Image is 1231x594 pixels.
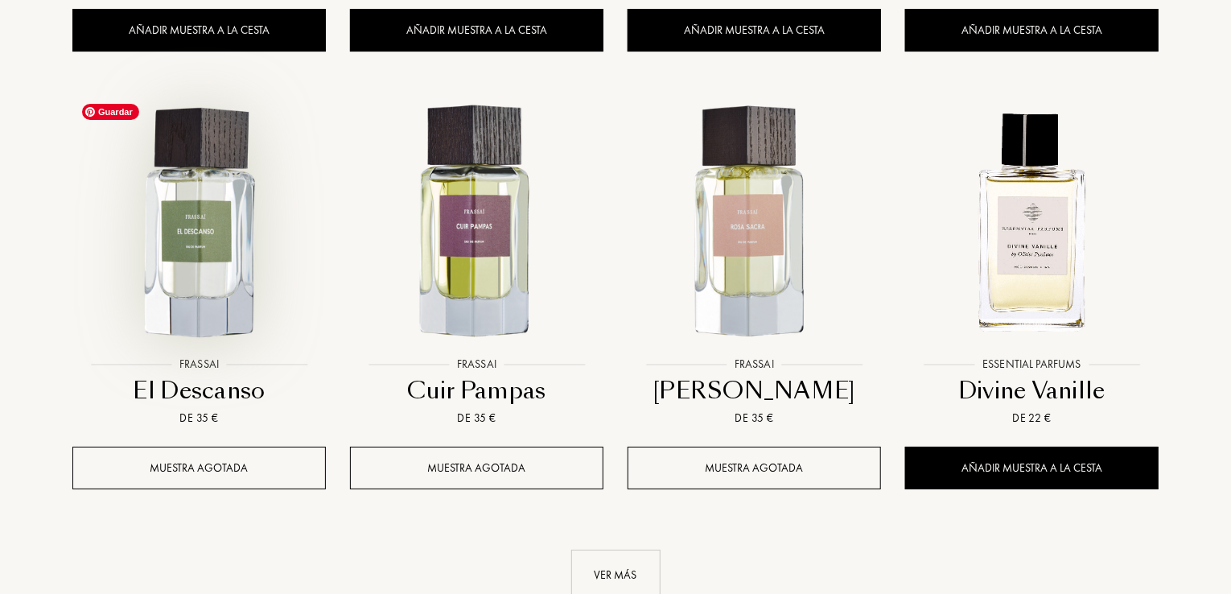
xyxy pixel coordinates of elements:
[905,447,1159,489] div: Añadir muestra a la cesta
[905,9,1159,52] div: Añadir muestra a la cesta
[628,447,881,489] div: Muestra agotada
[905,80,1159,447] a: Divine Vanille Essential ParfumsEssential ParfumsDivine VanilleDe 22 €
[82,104,139,120] span: Guardar
[907,97,1157,348] img: Divine Vanille Essential Parfums
[628,80,881,447] a: Rosa Sacra FrassaiFrassai[PERSON_NAME]De 35 €
[628,9,881,52] div: Añadir muestra a la cesta
[350,447,603,489] div: Muestra agotada
[72,447,326,489] div: Muestra agotada
[72,9,326,52] div: Añadir muestra a la cesta
[634,410,875,427] div: De 35 €
[350,9,603,52] div: Añadir muestra a la cesta
[350,80,603,447] a: Cuir Pampas FrassaiFrassaiCuir PampasDe 35 €
[352,97,602,348] img: Cuir Pampas Frassai
[912,410,1152,427] div: De 22 €
[356,410,597,427] div: De 35 €
[79,410,319,427] div: De 35 €
[72,80,326,447] a: El Descanso FrassaiFrassaiEl DescansoDe 35 €
[74,97,324,348] img: El Descanso Frassai
[629,97,879,348] img: Rosa Sacra Frassai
